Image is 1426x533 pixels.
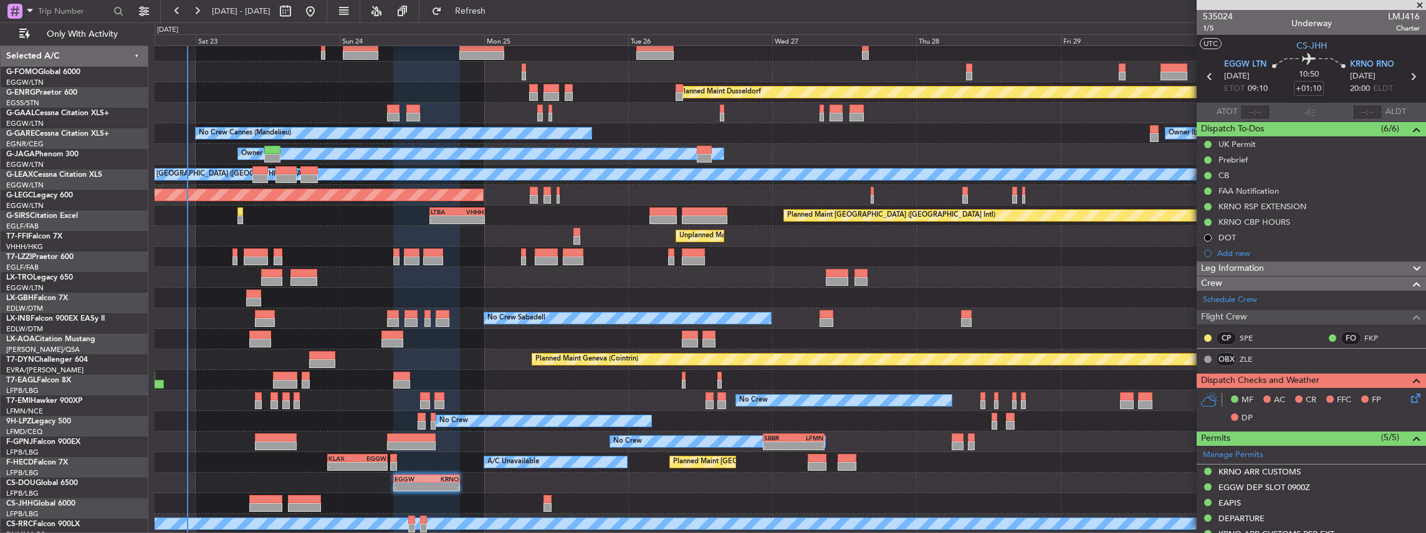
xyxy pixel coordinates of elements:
[6,345,80,354] a: [PERSON_NAME]/QSA
[6,212,78,220] a: G-SIRSCitation Excel
[1224,70,1250,83] span: [DATE]
[6,418,71,425] a: 9H-LPZLegacy 500
[1217,248,1420,258] div: Add new
[1242,394,1253,407] span: MF
[6,274,33,281] span: LX-TRO
[613,432,642,451] div: No Crew
[1240,333,1268,344] a: SPE
[1381,431,1399,444] span: (5/5)
[628,34,772,45] div: Tue 26
[1224,83,1245,95] span: ETOT
[6,192,73,199] a: G-LEGCLegacy 600
[1350,59,1394,71] span: KRNO RNO
[1218,232,1236,243] div: DOT
[679,227,884,245] div: Unplanned Maint [GEOGRAPHIC_DATA] ([GEOGRAPHIC_DATA])
[6,397,82,405] a: T7-EMIHawker 900XP
[6,181,44,190] a: EGGW/LTN
[439,412,468,430] div: No Crew
[487,309,545,328] div: No Crew Sabadell
[6,509,39,519] a: LFPB/LBG
[6,315,105,323] a: LX-INBFalcon 900EX EASy II
[1248,83,1268,95] span: 09:10
[6,78,44,87] a: EGGW/LTN
[6,427,42,436] a: LFMD/CEQ
[487,453,539,471] div: A/C Unavailable
[6,119,44,128] a: EGGW/LTN
[6,500,75,507] a: CS-JHHGlobal 6000
[673,453,869,471] div: Planned Maint [GEOGRAPHIC_DATA] ([GEOGRAPHIC_DATA])
[6,418,31,425] span: 9H-LPZ
[1218,466,1301,477] div: KRNO ARR CUSTOMS
[764,442,794,450] div: -
[6,110,109,117] a: G-GAALCessna Citation XLS+
[6,151,35,158] span: G-JAGA
[6,233,28,240] span: T7-FFI
[6,283,44,293] a: EGGW/LTN
[1200,38,1222,49] button: UTC
[328,463,357,470] div: -
[6,130,109,138] a: G-GARECessna Citation XLS+
[1218,498,1241,508] div: EAPIS
[484,34,628,45] div: Mon 25
[6,479,78,487] a: CS-DOUGlobal 6500
[14,24,135,44] button: Only With Activity
[793,442,823,450] div: -
[6,233,62,240] a: T7-FFIFalcon 7X
[6,295,34,302] span: LX-GBH
[395,483,427,491] div: -
[1201,374,1319,388] span: Dispatch Checks and Weather
[1218,170,1229,181] div: CB
[199,124,291,143] div: No Crew Cannes (Mandelieu)
[241,144,262,163] div: Owner
[772,34,916,45] div: Wed 27
[1218,154,1248,165] div: Prebrief
[6,274,73,281] a: LX-TROLegacy 650
[739,391,768,410] div: No Crew
[32,30,132,39] span: Only With Activity
[6,201,44,210] a: EGGW/LTN
[1216,352,1237,366] div: OBX
[6,459,68,466] a: F-HECDFalcon 7X
[1201,262,1264,276] span: Leg Information
[6,68,38,76] span: G-FOMO
[1203,23,1233,34] span: 1/5
[38,2,110,21] input: Trip Number
[6,98,39,108] a: EGSS/STN
[6,89,77,97] a: G-ENRGPraetor 600
[6,448,39,457] a: LFPB/LBG
[6,130,35,138] span: G-GARE
[431,208,457,215] div: LTBA
[457,216,483,224] div: -
[196,34,340,45] div: Sat 23
[6,521,80,528] a: CS-RRCFalcon 900LX
[6,139,44,149] a: EGNR/CEG
[1224,59,1266,71] span: EGGW LTN
[6,489,39,498] a: LFPB/LBG
[764,434,794,441] div: SBBR
[6,356,88,364] a: T7-DYNChallenger 604
[1217,106,1237,118] span: ATOT
[679,83,761,101] div: Planned Maint Dusseldorf
[6,151,79,158] a: G-JAGAPhenom 300
[6,479,36,487] span: CS-DOU
[6,468,39,478] a: LFPB/LBG
[427,475,459,483] div: KRNO
[1201,432,1230,446] span: Permits
[103,165,305,184] div: A/C Unavailable [GEOGRAPHIC_DATA] ([GEOGRAPHIC_DATA])
[6,304,43,313] a: EDLW/DTM
[1203,10,1233,23] span: 535024
[1201,276,1222,291] span: Crew
[1242,412,1253,425] span: DP
[6,110,35,117] span: G-GAAL
[6,377,37,384] span: T7-EAGL
[1296,39,1327,52] span: CS-JHH
[1350,70,1376,83] span: [DATE]
[1388,10,1420,23] span: LMJ416
[1388,23,1420,34] span: Charter
[1337,394,1351,407] span: FFC
[1201,122,1264,136] span: Dispatch To-Dos
[358,463,386,470] div: -
[1350,83,1370,95] span: 20:00
[1218,186,1279,196] div: FAA Notification
[6,222,39,231] a: EGLF/FAB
